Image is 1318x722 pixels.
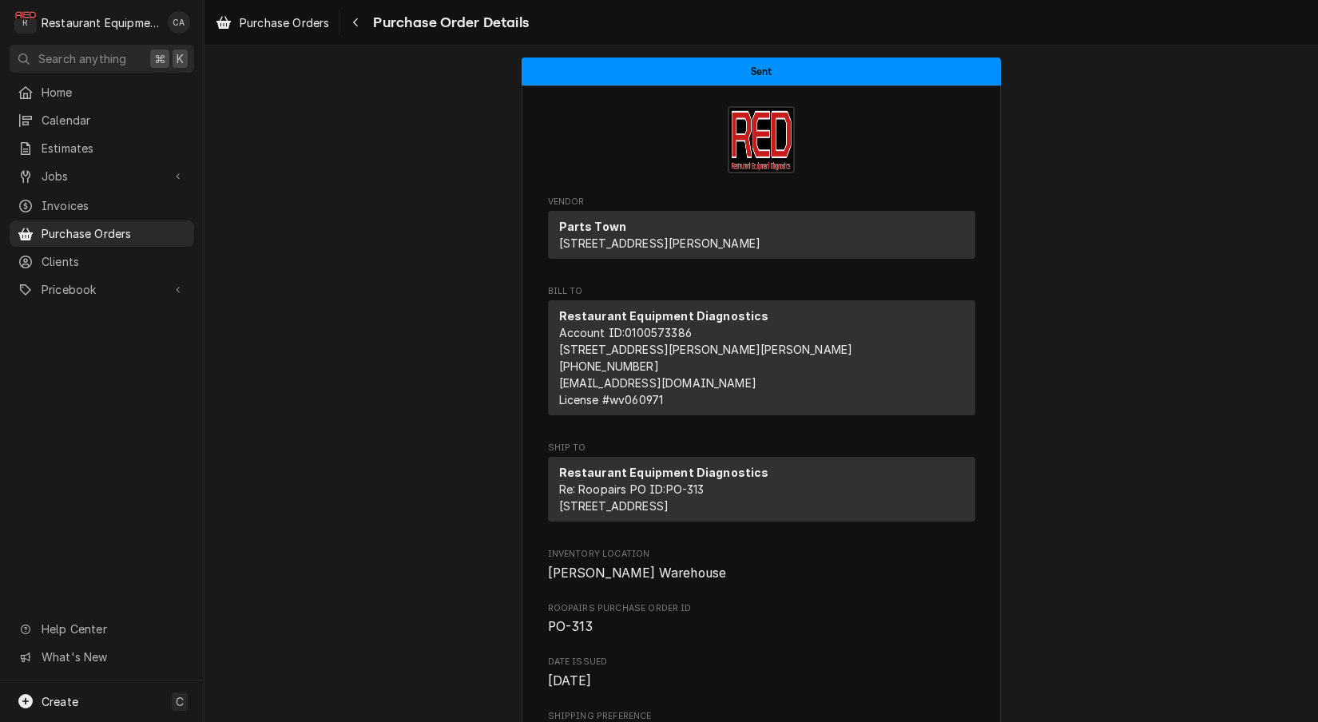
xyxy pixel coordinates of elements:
div: Restaurant Equipment Diagnostics [42,14,159,31]
span: Clients [42,253,186,270]
span: [STREET_ADDRESS][PERSON_NAME][PERSON_NAME] [559,343,853,356]
span: Roopairs Purchase Order ID [548,602,975,615]
span: Account ID: 0100573386 [559,326,692,339]
div: Chrissy Adams's Avatar [168,11,190,34]
span: [STREET_ADDRESS] [559,499,669,513]
a: [PHONE_NUMBER] [559,359,659,373]
span: Jobs [42,168,162,184]
a: Clients [10,248,194,275]
strong: Restaurant Equipment Diagnostics [559,309,769,323]
button: Search anything⌘K [10,45,194,73]
span: ⌘ [154,50,165,67]
span: Purchase Orders [240,14,329,31]
span: Date Issued [548,656,975,668]
strong: Parts Town [559,220,627,233]
div: Purchase Order Vendor [548,196,975,266]
span: Ship To [548,442,975,454]
span: Vendor [548,196,975,208]
span: Date Issued [548,672,975,691]
a: Home [10,79,194,105]
div: R [14,11,37,34]
span: Help Center [42,621,185,637]
div: Ship To [548,457,975,522]
div: Roopairs Purchase Order ID [548,602,975,637]
a: Purchase Orders [10,220,194,247]
span: What's New [42,649,185,665]
strong: Restaurant Equipment Diagnostics [559,466,769,479]
a: Calendar [10,107,194,133]
span: Roopairs Purchase Order ID [548,617,975,637]
span: [DATE] [548,673,592,688]
div: Ship To [548,457,975,528]
div: Bill To [548,300,975,422]
span: Purchase Orders [42,225,186,242]
a: Go to Help Center [10,616,194,642]
div: Inventory Location [548,548,975,582]
a: Go to What's New [10,644,194,670]
span: PO-313 [548,619,593,634]
span: K [177,50,184,67]
img: Logo [728,106,795,173]
span: [PERSON_NAME] Warehouse [548,565,727,581]
div: Status [522,58,1001,85]
a: [EMAIL_ADDRESS][DOMAIN_NAME] [559,376,756,390]
span: Pricebook [42,281,162,298]
div: CA [168,11,190,34]
div: Bill To [548,300,975,415]
button: Navigate back [343,10,368,35]
div: Vendor [548,211,975,259]
span: [STREET_ADDRESS][PERSON_NAME] [559,236,761,250]
span: Search anything [38,50,126,67]
a: Purchase Orders [209,10,335,36]
div: Date Issued [548,656,975,690]
div: Vendor [548,211,975,265]
span: License # wv060971 [559,393,664,407]
a: Estimates [10,135,194,161]
span: Purchase Order Details [368,12,529,34]
span: Bill To [548,285,975,298]
div: Purchase Order Bill To [548,285,975,422]
div: Restaurant Equipment Diagnostics's Avatar [14,11,37,34]
a: Go to Pricebook [10,276,194,303]
span: Home [42,84,186,101]
span: Sent [751,66,772,77]
div: Purchase Order Ship To [548,442,975,529]
a: Invoices [10,192,194,219]
span: Estimates [42,140,186,157]
span: Create [42,695,78,708]
span: Re: Roopairs PO ID: PO-313 [559,482,705,496]
span: C [176,693,184,710]
a: Go to Jobs [10,163,194,189]
span: Invoices [42,197,186,214]
span: Calendar [42,112,186,129]
span: Inventory Location [548,564,975,583]
span: Inventory Location [548,548,975,561]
